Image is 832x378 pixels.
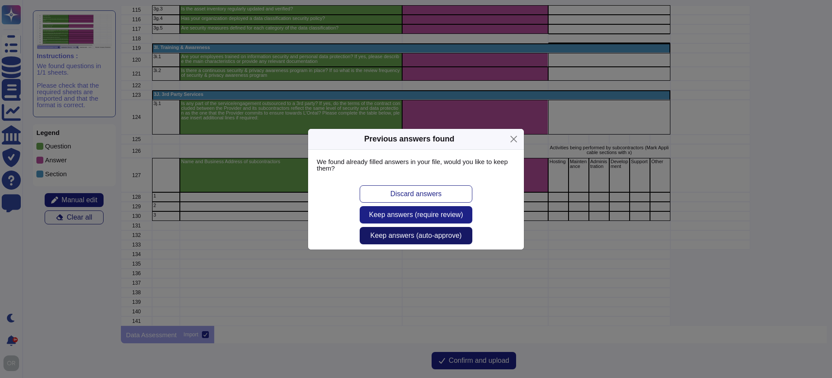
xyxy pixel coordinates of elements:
button: Discard answers [360,185,472,203]
button: Close [507,132,520,146]
div: We found already filled answers in your file, would you like to keep them? [308,150,524,180]
button: Keep answers (auto-approve) [360,227,472,244]
span: Keep answers (auto-approve) [370,232,462,239]
span: Discard answers [390,191,442,197]
div: Previous answers found [364,133,454,145]
button: Keep answers (require review) [360,206,472,224]
span: Keep answers (require review) [369,211,463,218]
